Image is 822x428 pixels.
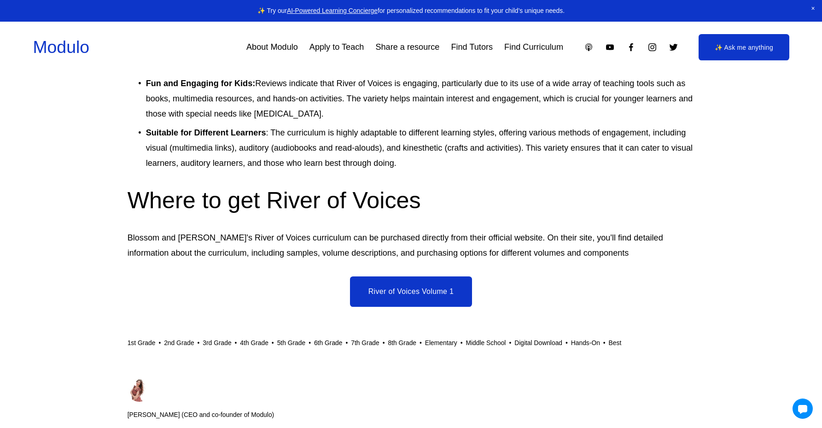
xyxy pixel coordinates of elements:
a: 4th Grade [240,339,268,346]
span: [PERSON_NAME] (CEO and co-founder of Modulo) [128,409,274,421]
a: Digital Download [514,339,562,346]
a: River of Voices Volume 1 [350,276,472,307]
a: Find Curriculum [504,39,563,55]
strong: Suitable for Different Learners [146,128,266,137]
a: Apple Podcasts [584,42,594,52]
a: 7th Grade [351,339,379,346]
a: Share a resource [375,39,439,55]
a: Hands-On [571,339,600,346]
a: AI-Powered Learning Concierge [287,7,378,14]
a: [PERSON_NAME] (CEO and co-founder of Modulo) [128,371,274,421]
a: About Modulo [246,39,298,55]
p: Reviews indicate that River of Voices is engaging, particularly due to its use of a wide array of... [146,76,695,121]
a: Apply to Teach [309,39,364,55]
a: ✨ Ask me anything [699,34,789,61]
h2: Where to get River of Voices [128,185,695,216]
a: Modulo [33,37,89,57]
a: Find Tutors [451,39,493,55]
a: Instagram [647,42,657,52]
a: 1st Grade [128,339,156,346]
a: Facebook [626,42,636,52]
a: 8th Grade [388,339,416,346]
a: Twitter [669,42,678,52]
a: Elementary [425,339,457,346]
strong: Fun and Engaging for Kids: [146,79,256,88]
p: Blossom and [PERSON_NAME]'s River of Voices curriculum can be purchased directly from their offic... [128,230,695,260]
p: : The curriculum is highly adaptable to different learning styles, offering various methods of en... [146,125,695,170]
a: Middle School [466,339,506,346]
a: 5th Grade [277,339,306,346]
a: YouTube [605,42,615,52]
a: 3rd Grade [203,339,231,346]
a: 6th Grade [314,339,343,346]
a: 2nd Grade [164,339,194,346]
a: Best [609,339,622,346]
